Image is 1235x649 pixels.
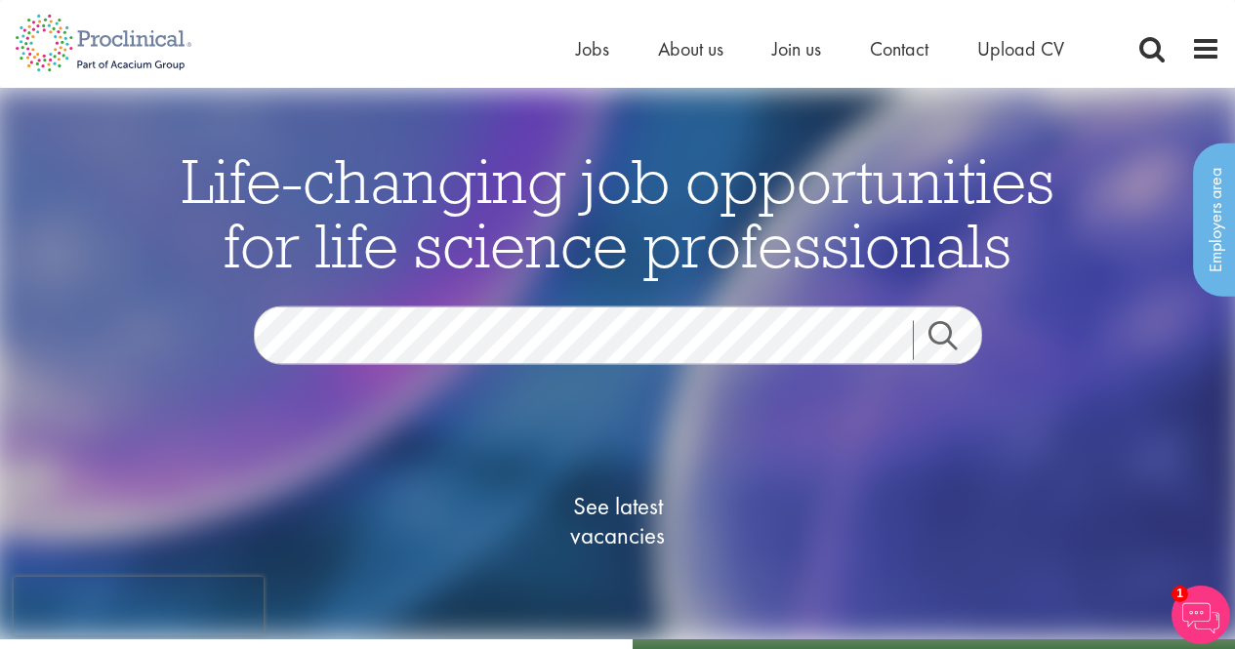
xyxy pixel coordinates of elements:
a: Contact [870,36,928,61]
iframe: reCAPTCHA [14,577,264,635]
img: Chatbot [1172,586,1230,644]
a: Join us [772,36,821,61]
span: See latest vacancies [520,491,716,549]
span: Life-changing job opportunities for life science professionals [182,141,1054,283]
a: Upload CV [977,36,1064,61]
a: Job search submit button [913,320,997,359]
a: See latestvacancies [520,413,716,628]
a: Jobs [576,36,609,61]
a: About us [658,36,723,61]
span: 1 [1172,586,1188,602]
